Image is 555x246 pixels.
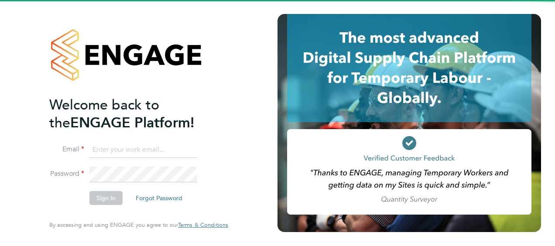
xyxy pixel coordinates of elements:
label: Password [49,169,84,178]
label: Email [49,145,84,154]
span: Welcome back to the [49,96,159,131]
input: Enter your work email... [89,142,197,158]
button: Forgot Password [129,191,189,205]
span: Terms & Conditions [178,221,228,229]
a: Terms & Conditions [178,222,228,229]
button: Sign In [89,191,123,205]
h2: ENGAGE Platform! [49,96,219,132]
span: By accessing and using ENGAGE you agree to our [49,221,228,229]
